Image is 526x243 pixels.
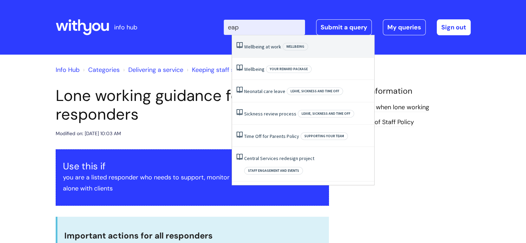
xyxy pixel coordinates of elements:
[185,64,243,75] li: Keeping staff safe
[64,230,213,241] span: Important actions for all responders
[244,133,299,139] a: Time Off for Parents Policy
[339,86,471,96] h4: Related Information
[224,19,471,35] div: | -
[316,19,372,35] a: Submit a query
[121,64,183,75] li: Delivering a service
[88,66,120,74] a: Categories
[63,172,322,194] p: you are a listed responder who needs to support, monitor and respond to staff working alone with ...
[437,19,471,35] a: Sign out
[339,103,429,112] a: Staying safe when lone working
[244,66,265,72] a: Wellbeing
[114,22,137,33] p: info hub
[56,66,80,74] a: Info Hub
[283,43,308,50] span: Wellbeing
[244,167,303,175] span: Staff engagement and events
[128,66,183,74] a: Delivering a service
[339,118,414,127] a: Vaccination of Staff Policy
[244,44,281,50] a: Wellbeing at work
[63,161,322,172] h3: Use this if
[287,87,343,95] span: Leave, sickness and time off
[301,132,348,140] span: Supporting your team
[298,110,354,118] span: Leave, sickness and time off
[244,88,285,94] a: Neonatal care leave
[383,19,426,35] a: My queries
[266,65,312,73] span: Your reward package
[244,155,314,161] a: Central Services redesign project
[224,20,305,35] input: Search
[56,129,121,138] div: Modified on: [DATE] 10:03 AM
[244,111,296,117] a: Sickness review process
[81,64,120,75] li: Solution home
[192,66,243,74] a: Keeping staff safe
[56,86,329,124] h1: Lone working guidance for responders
